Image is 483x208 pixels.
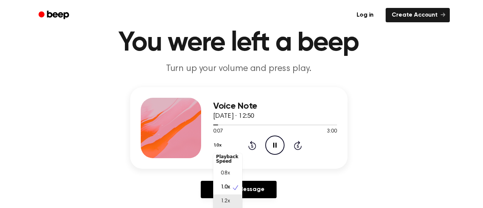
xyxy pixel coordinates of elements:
[213,151,242,166] div: Playback Speed
[213,139,225,152] button: 1.0x
[221,197,230,205] span: 1.2x
[221,169,230,177] span: 0.8x
[221,183,230,191] span: 1.0x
